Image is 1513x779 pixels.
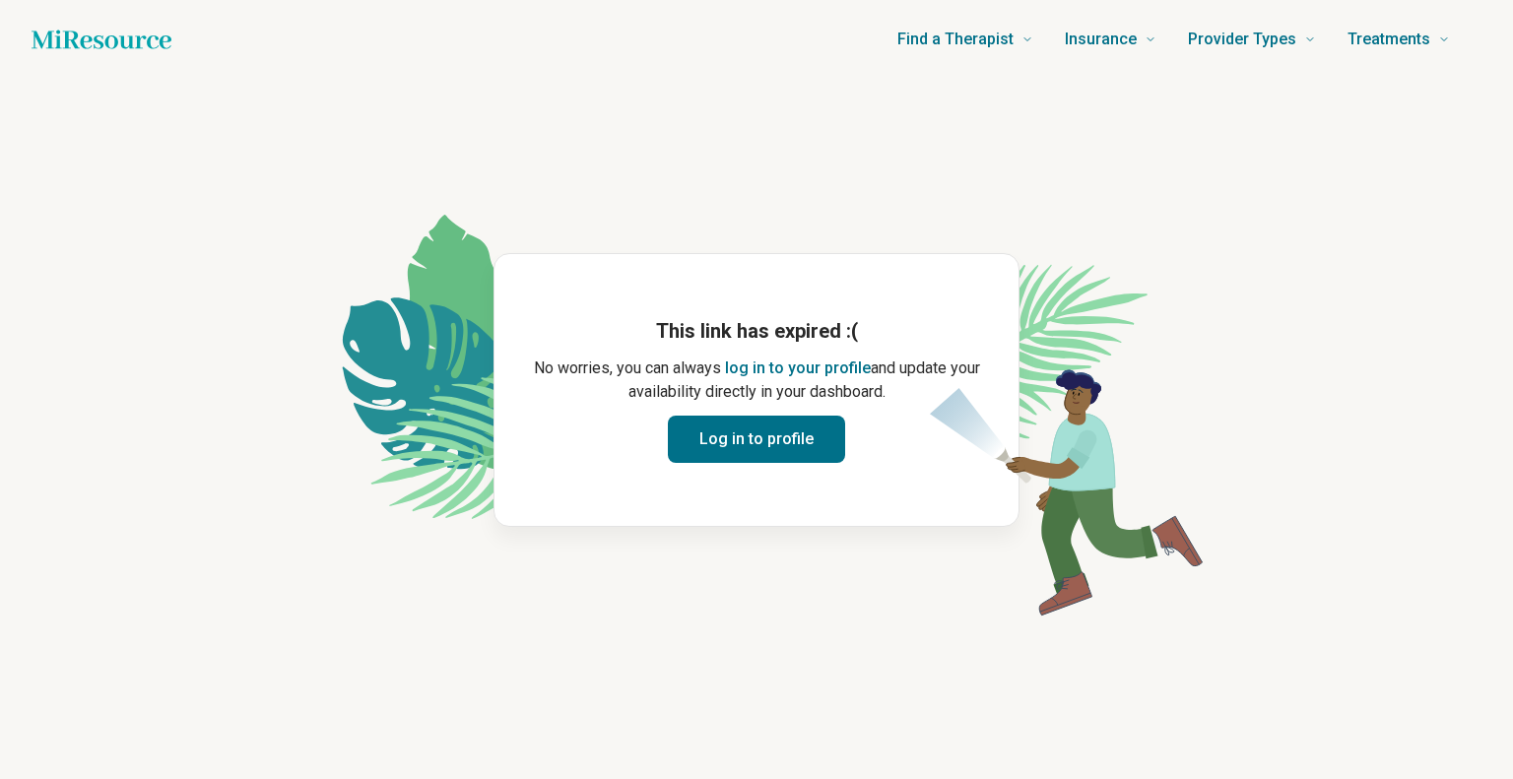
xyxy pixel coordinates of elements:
[526,357,987,404] p: No worries, you can always and update your availability directly in your dashboard.
[668,416,845,463] button: Log in to profile
[1348,26,1430,53] span: Treatments
[32,20,171,59] a: Home page
[1188,26,1296,53] span: Provider Types
[897,26,1014,53] span: Find a Therapist
[526,317,987,345] h1: This link has expired :(
[725,357,871,380] button: log in to your profile
[1065,26,1137,53] span: Insurance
